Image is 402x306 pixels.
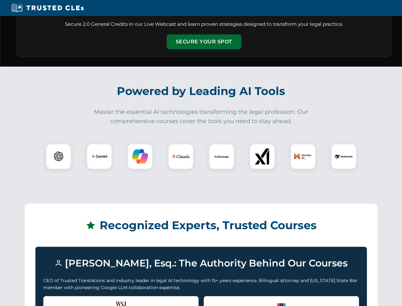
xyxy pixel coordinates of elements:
div: Copilot [127,144,153,169]
img: Claude Logo [172,148,190,165]
p: Master the essential AI technologies transforming the legal profession. Our comprehensive courses... [90,107,313,126]
div: Gemini [87,144,112,169]
p: CEO of Trusted Translations and industry leader in legal AI technology with 15+ years experience.... [43,277,359,291]
img: Mistral AI Logo [294,148,312,165]
p: Secure 2.0 General Credits in our Live Webcast and learn proven strategies designed to transform ... [25,21,384,28]
img: DeepSeek Logo [335,148,353,165]
img: Trusted CLEs [10,3,86,13]
h2: Powered by Leading AI Tools [25,80,377,102]
h3: [PERSON_NAME], Esq.: The Authority Behind Our Courses [43,255,359,272]
img: Copilot Logo [132,149,148,164]
img: CoCounsel Logo [214,149,229,164]
img: xAI Logo [254,149,270,164]
div: CoCounsel [209,144,234,169]
div: ChatGPT [46,144,71,169]
div: xAI [250,144,275,169]
img: ChatGPT Logo [49,147,68,166]
button: Secure Your Spot [167,34,241,49]
img: Gemini Logo [91,149,107,164]
div: Mistral AI [290,144,316,169]
h2: Recognized Experts, Trusted Courses [35,214,367,237]
div: DeepSeek [331,144,356,169]
div: Claude [168,144,194,169]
